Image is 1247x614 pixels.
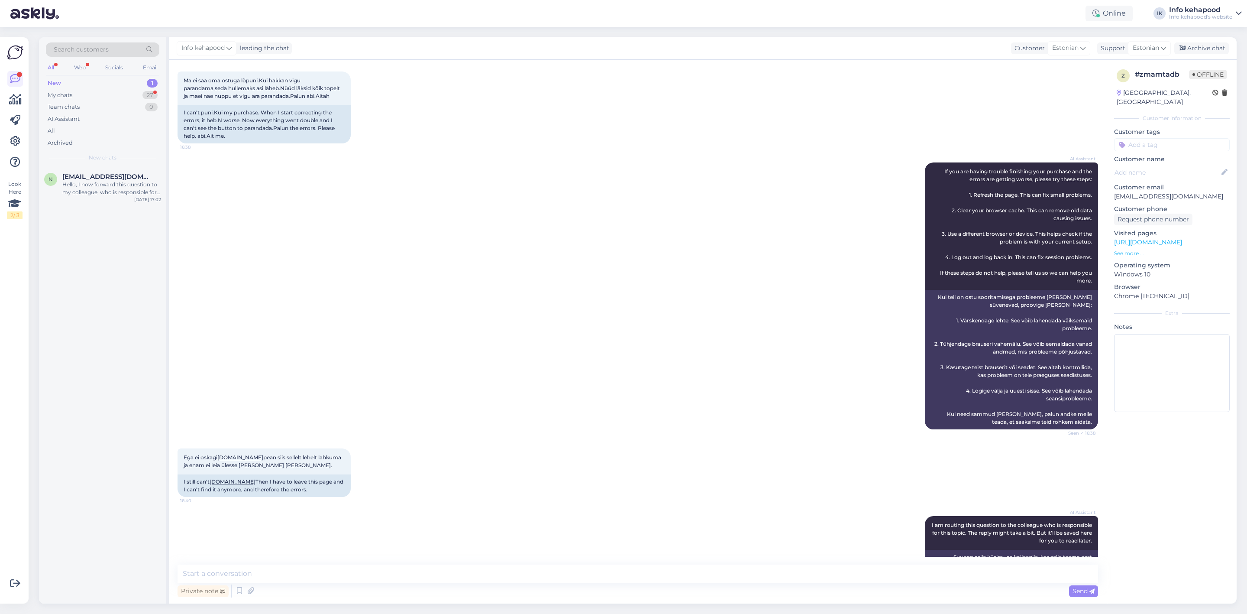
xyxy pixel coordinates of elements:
div: IK [1153,7,1166,19]
div: AI Assistant [48,115,80,123]
span: Estonian [1133,43,1159,53]
div: Archive chat [1174,42,1229,54]
a: [URL][DOMAIN_NAME] [1114,238,1182,246]
div: Suunan selle küsimuse kolleegile, kes selle teema eest vastutab. Vastuse saamine võib veidi aega ... [925,550,1098,580]
div: Info kehapood's website [1169,13,1232,20]
div: 0 [145,103,158,111]
div: My chats [48,91,72,100]
div: Look Here [7,180,23,219]
span: 16:38 [180,144,213,150]
p: Operating system [1114,261,1230,270]
div: [DATE] 17:02 [134,196,161,203]
p: Notes [1114,322,1230,331]
div: I still can't Then I have to leave this page and I can't find it anymore, and therefore the errors. [178,474,351,497]
span: Ega ei oskagi pean siis sellelt lehelt lahkuma ja enam ei leia ülesse [PERSON_NAME] [PERSON_NAME]. [184,454,342,468]
div: Web [72,62,87,73]
p: See more ... [1114,250,1230,257]
img: Askly Logo [7,44,23,61]
span: Info kehapood [181,43,225,53]
div: Info kehapood [1169,6,1232,13]
div: I can't puni.Kui my purchase. When I start correcting the errors, it heb.N worse. Now everything ... [178,105,351,143]
span: Offline [1189,70,1227,79]
p: Chrome [TECHNICAL_ID] [1114,292,1230,301]
div: Email [141,62,159,73]
div: Customer information [1114,114,1230,122]
div: Archived [48,139,73,147]
span: Estonian [1052,43,1079,53]
span: New chats [89,154,116,162]
p: Windows 10 [1114,270,1230,279]
p: Visited pages [1114,229,1230,238]
div: Private note [178,585,229,597]
input: Add a tag [1114,138,1230,151]
div: 1 [147,79,158,88]
p: [EMAIL_ADDRESS][DOMAIN_NAME] [1114,192,1230,201]
div: Extra [1114,309,1230,317]
span: Ma ei saa oma ostuga lõpuni.Kui hakkan vigu parandama,seda hullemaks asi läheb.Nüüd läksid kõik t... [184,77,341,99]
p: Browser [1114,283,1230,292]
span: Send [1073,587,1095,595]
div: Support [1097,44,1125,53]
span: If you are having trouble finishing your purchase and the errors are getting worse, please try th... [940,168,1093,284]
span: n [48,176,53,182]
div: # zmamtadb [1135,69,1189,80]
div: Request phone number [1114,214,1192,225]
div: Customer [1011,44,1045,53]
div: New [48,79,61,88]
p: Customer phone [1114,205,1230,214]
div: Socials [103,62,125,73]
a: Info kehapoodInfo kehapood's website [1169,6,1242,20]
span: AI Assistant [1063,156,1095,162]
span: z [1121,72,1125,79]
a: [DOMAIN_NAME] [217,454,263,461]
a: [DOMAIN_NAME] [210,478,255,485]
div: 27 [142,91,158,100]
span: 16:40 [180,497,213,504]
div: Online [1085,6,1133,21]
span: Search customers [54,45,109,54]
input: Add name [1115,168,1220,177]
div: All [48,127,55,135]
div: leading the chat [236,44,289,53]
div: Team chats [48,103,80,111]
div: Hello, I now forward this question to my colleague, who is responsible for this. The reply will b... [62,181,161,196]
p: Customer tags [1114,127,1230,136]
span: AI Assistant [1063,509,1095,516]
span: nataljamastogina@gmail.com [62,173,152,181]
span: I am routing this question to the colleague who is responsible for this topic. The reply might ta... [932,522,1093,544]
div: [GEOGRAPHIC_DATA], [GEOGRAPHIC_DATA] [1117,88,1212,107]
span: Seen ✓ 16:38 [1063,430,1095,436]
p: Customer email [1114,183,1230,192]
div: 2 / 3 [7,211,23,219]
div: All [46,62,56,73]
div: Kui teil on ostu sooritamisega probleeme [PERSON_NAME] süvenevad, proovige [PERSON_NAME]: 1. Värs... [925,290,1098,429]
p: Customer name [1114,155,1230,164]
